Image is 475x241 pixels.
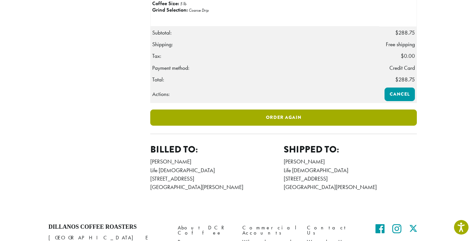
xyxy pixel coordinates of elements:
a: About DCR Coffee [178,224,233,237]
span: 288.75 [395,76,415,83]
strong: Grind Selection: [152,6,188,13]
th: Total: [151,74,380,86]
th: Actions: [151,86,380,103]
p: 5 lb [180,1,186,6]
a: Order again [150,110,417,126]
th: Subtotal: [151,26,380,38]
th: Payment method: [151,62,380,74]
span: 0.00 [401,52,415,59]
h2: Shipped to: [284,144,417,155]
td: Free shipping [379,38,417,50]
th: Tax: [151,50,380,62]
span: $ [395,76,398,83]
address: [PERSON_NAME] Life [DEMOGRAPHIC_DATA] [STREET_ADDRESS] [GEOGRAPHIC_DATA][PERSON_NAME] [150,157,284,192]
span: 288.75 [395,29,415,36]
a: Cancel order 333764 [385,88,415,101]
h4: Dillanos Coffee Roasters [48,224,168,231]
p: Coarse Drip [189,7,209,13]
a: Contact Us [307,224,362,237]
td: Credit Card [379,62,417,74]
th: Shipping: [151,38,380,50]
span: $ [395,29,398,36]
h2: Billed to: [150,144,284,155]
a: Commercial Accounts [242,224,297,237]
address: [PERSON_NAME] Life [DEMOGRAPHIC_DATA] [STREET_ADDRESS] [GEOGRAPHIC_DATA][PERSON_NAME] [284,157,417,192]
span: $ [401,52,404,59]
